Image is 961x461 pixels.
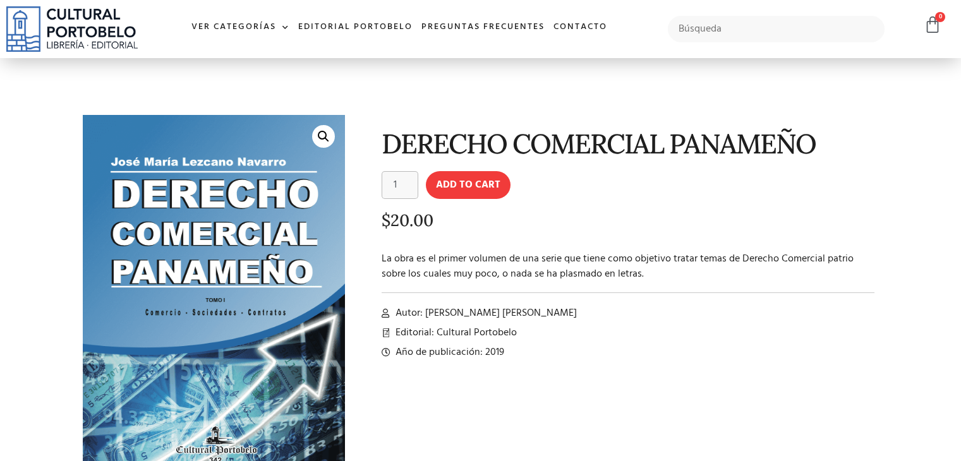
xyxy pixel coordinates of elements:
span: 0 [935,12,945,22]
input: Product quantity [382,171,418,199]
bdi: 20.00 [382,210,433,230]
input: Búsqueda [668,16,885,42]
button: Add to cart [426,171,511,199]
a: 0 [924,16,941,34]
span: $ [382,210,390,230]
span: Autor: [PERSON_NAME] [PERSON_NAME] [392,306,577,321]
a: Editorial Portobelo [294,14,417,41]
span: Año de publicación: 2019 [392,345,504,360]
h1: DERECHO COMERCIAL PANAMEÑO [382,129,875,159]
p: La obra es el primer volumen de una serie que tiene como objetivo tratar temas de Derecho Comerci... [382,251,875,282]
a: Preguntas frecuentes [417,14,549,41]
a: Ver Categorías [187,14,294,41]
a: 🔍 [312,125,335,148]
span: Editorial: Cultural Portobelo [392,325,517,340]
a: Contacto [549,14,612,41]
